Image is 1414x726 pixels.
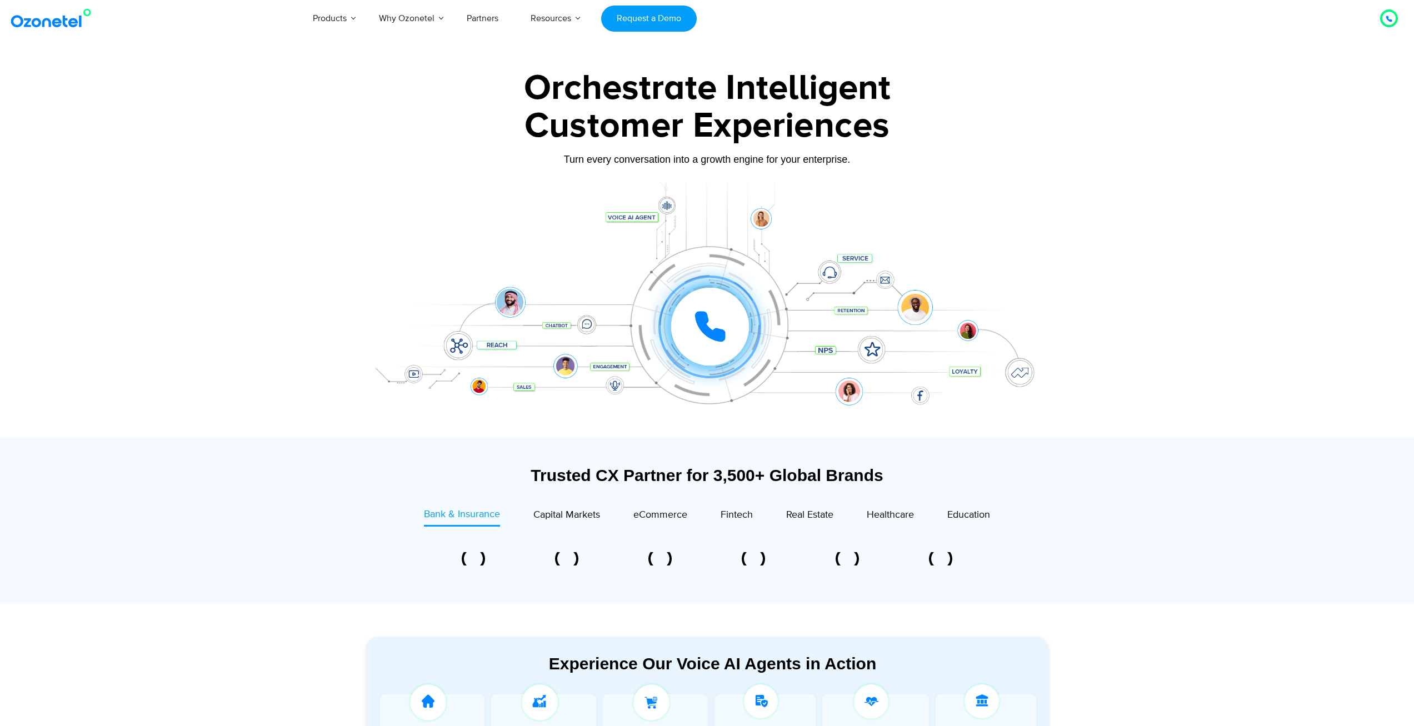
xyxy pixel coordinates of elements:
[894,552,987,565] div: 6 of 6
[721,509,753,521] span: Fintech
[601,6,696,32] a: Request a Demo
[377,654,1049,673] div: Experience Our Voice AI Agents in Action
[867,507,914,527] a: Healthcare
[360,71,1055,106] div: Orchestrate Intelligent
[424,508,500,520] span: Bank & Insurance
[360,153,1055,166] div: Turn every conversation into a growth engine for your enterprise.
[786,509,833,521] span: Real Estate
[947,507,990,527] a: Education
[427,552,988,565] div: Image Carousel
[613,552,707,565] div: 3 of 6
[786,507,833,527] a: Real Estate
[533,509,600,521] span: Capital Markets
[424,507,500,527] a: Bank & Insurance
[633,507,687,527] a: eCommerce
[360,99,1055,153] div: Customer Experiences
[707,552,800,565] div: 4 of 6
[801,552,894,565] div: 5 of 6
[533,507,600,527] a: Capital Markets
[366,465,1049,485] div: Trusted CX Partner for 3,500+ Global Brands
[721,507,753,527] a: Fintech
[427,552,520,565] div: 1 of 6
[520,552,613,565] div: 2 of 6
[867,509,914,521] span: Healthcare
[947,509,990,521] span: Education
[633,509,687,521] span: eCommerce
